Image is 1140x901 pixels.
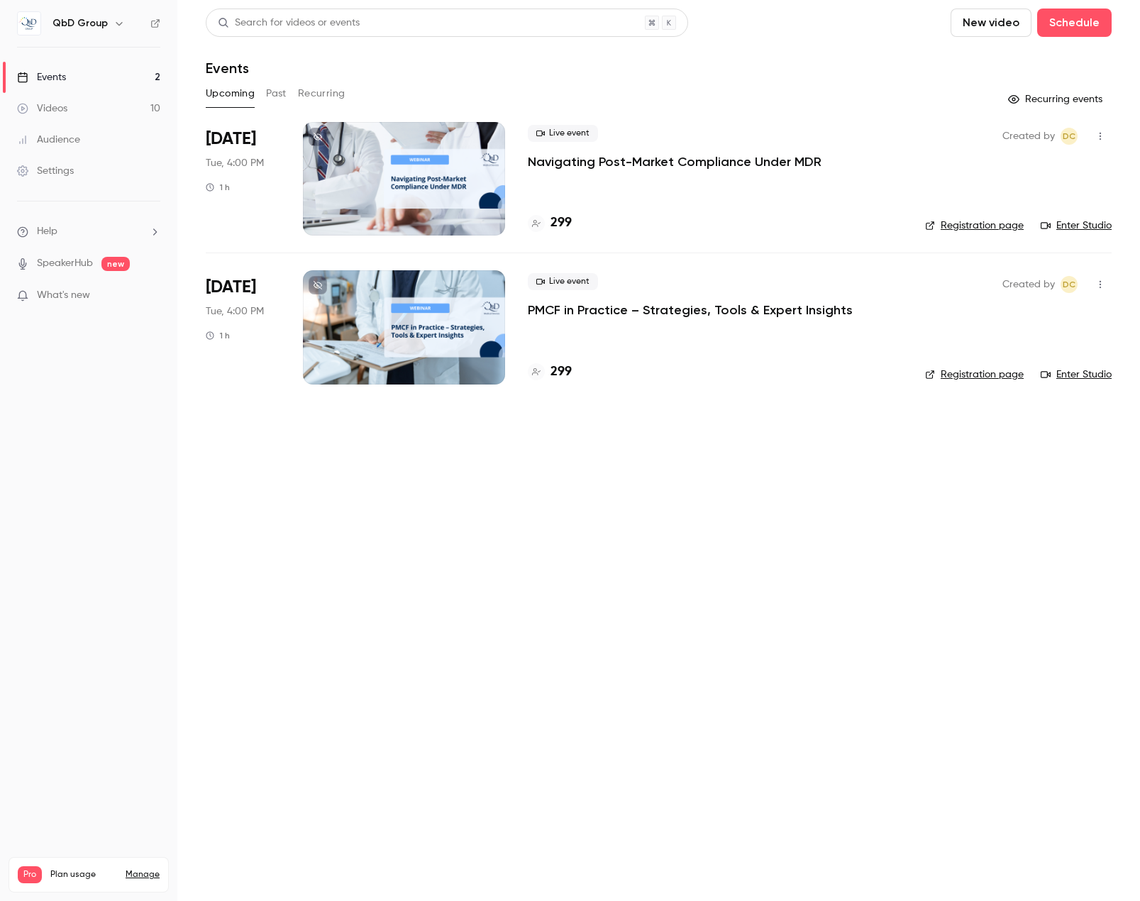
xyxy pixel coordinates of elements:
[143,289,160,302] iframe: Noticeable Trigger
[206,128,256,150] span: [DATE]
[18,12,40,35] img: QbD Group
[206,156,264,170] span: Tue, 4:00 PM
[17,224,160,239] li: help-dropdown-opener
[37,256,93,271] a: SpeakerHub
[266,82,287,105] button: Past
[206,182,230,193] div: 1 h
[101,257,130,271] span: new
[17,101,67,116] div: Videos
[218,16,360,31] div: Search for videos or events
[37,224,57,239] span: Help
[1002,128,1055,145] span: Created by
[528,363,572,382] a: 299
[1061,128,1078,145] span: Daniel Cubero
[18,866,42,883] span: Pro
[206,60,249,77] h1: Events
[50,869,117,880] span: Plan usage
[528,273,598,290] span: Live event
[52,16,108,31] h6: QbD Group
[206,82,255,105] button: Upcoming
[17,164,74,178] div: Settings
[951,9,1031,37] button: New video
[298,82,345,105] button: Recurring
[528,153,821,170] a: Navigating Post-Market Compliance Under MDR
[206,270,280,384] div: Sep 23 Tue, 4:00 PM (Europe/Madrid)
[925,367,1024,382] a: Registration page
[206,330,230,341] div: 1 h
[1063,276,1075,293] span: DC
[37,288,90,303] span: What's new
[1037,9,1112,37] button: Schedule
[206,122,280,236] div: Sep 9 Tue, 4:00 PM (Europe/Madrid)
[528,125,598,142] span: Live event
[1002,276,1055,293] span: Created by
[206,276,256,299] span: [DATE]
[1002,88,1112,111] button: Recurring events
[528,214,572,233] a: 299
[550,363,572,382] h4: 299
[17,70,66,84] div: Events
[925,219,1024,233] a: Registration page
[550,214,572,233] h4: 299
[17,133,80,147] div: Audience
[1041,367,1112,382] a: Enter Studio
[1063,128,1075,145] span: DC
[206,304,264,319] span: Tue, 4:00 PM
[528,302,853,319] a: PMCF in Practice – Strategies, Tools & Expert Insights
[126,869,160,880] a: Manage
[1041,219,1112,233] a: Enter Studio
[1061,276,1078,293] span: Daniel Cubero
